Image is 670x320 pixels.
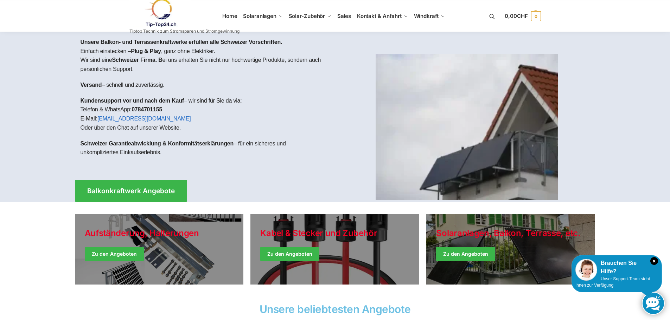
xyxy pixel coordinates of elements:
span: CHF [517,13,528,19]
a: Holiday Style [250,214,419,285]
a: Kontakt & Anfahrt [354,0,411,32]
strong: Kundensupport vor und nach dem Kauf [81,98,184,104]
a: Solar-Zubehör [286,0,334,32]
a: Windkraft [411,0,448,32]
strong: Schweizer Firma. B [112,57,162,63]
strong: Plug & Play [131,48,161,54]
span: Unser Support-Team steht Ihnen zur Verfügung [575,276,650,288]
strong: Unsere Balkon- und Terrassenkraftwerke erfüllen alle Schweizer Vorschriften. [81,39,282,45]
p: Tiptop Technik zum Stromsparen und Stromgewinnung [129,29,240,33]
strong: Versand [81,82,102,88]
strong: 0784701155 [132,106,162,112]
i: Schließen [650,257,658,265]
span: Windkraft [414,13,439,19]
p: – für ein sicheres und unkompliziertes Einkaufserlebnis. [81,139,330,157]
span: 0,00 [505,13,528,19]
span: Solaranlagen [243,13,276,19]
strong: Schweizer Garantieabwicklung & Konformitätserklärungen [81,141,234,146]
a: Holiday Style [75,214,244,285]
span: Solar-Zubehör [289,13,325,19]
span: Kontakt & Anfahrt [357,13,402,19]
p: – wir sind für Sie da via: Telefon & WhatsApp: E-Mail: Oder über den Chat auf unserer Website. [81,96,330,132]
a: 0,00CHF 0 [505,6,541,27]
span: Sales [337,13,351,19]
a: Sales [334,0,354,32]
span: 0 [531,11,541,21]
a: Solaranlagen [240,0,286,32]
a: Winter Jackets [426,214,595,285]
img: Home 1 [376,54,558,200]
div: Brauchen Sie Hilfe? [575,259,658,276]
span: Balkonkraftwerk Angebote [87,188,175,194]
a: [EMAIL_ADDRESS][DOMAIN_NAME] [97,116,191,122]
p: Wir sind eine ei uns erhalten Sie nicht nur hochwertige Produkte, sondern auch persönlichen Support. [81,55,330,73]
img: Customer service [575,259,597,281]
p: – schnell und zuverlässig. [81,80,330,90]
a: Balkonkraftwerk Angebote [75,180,187,202]
h2: Unsere beliebtesten Angebote [75,304,595,314]
div: Einfach einstecken – , ganz ohne Elektriker. [75,32,335,169]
